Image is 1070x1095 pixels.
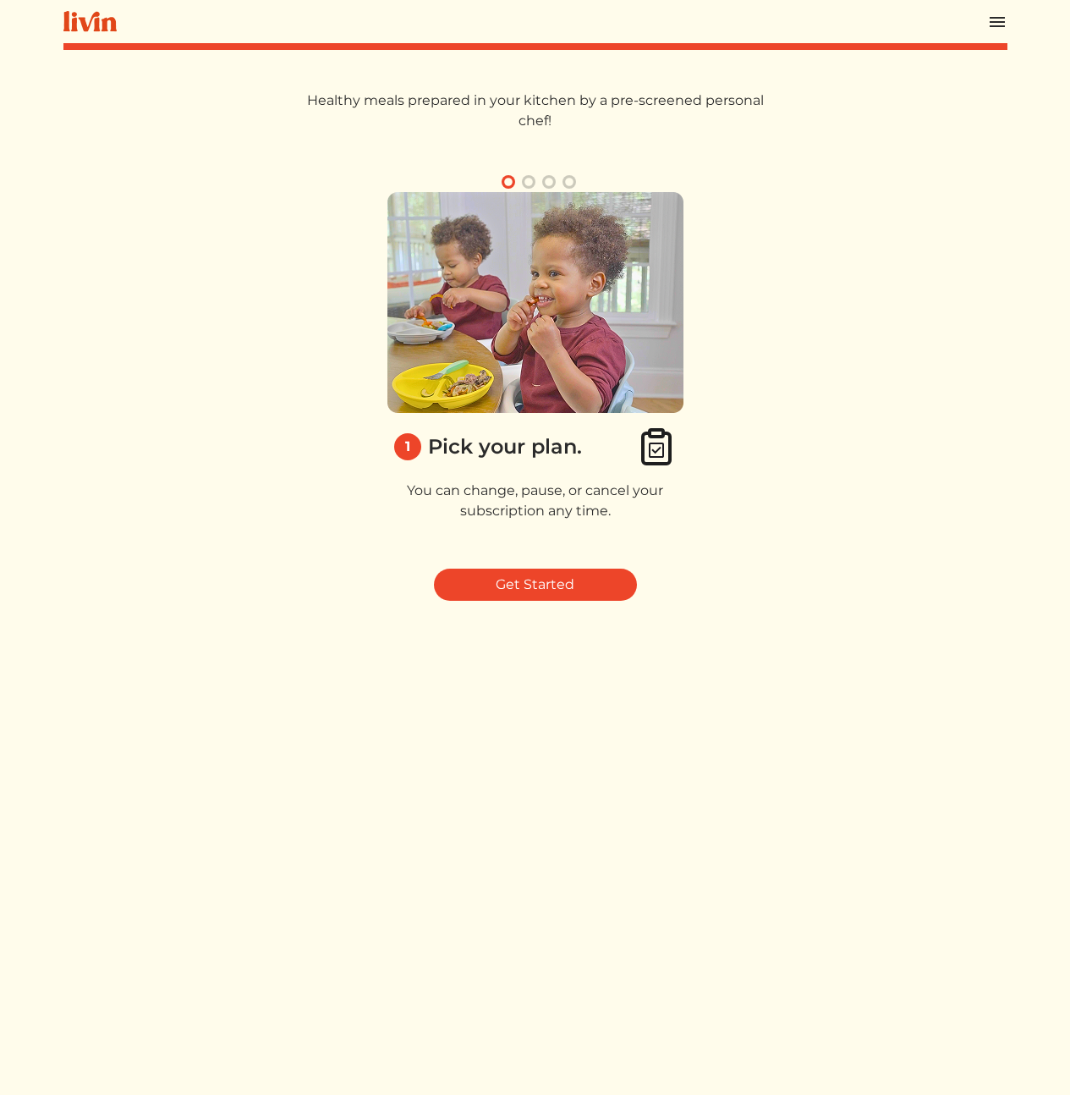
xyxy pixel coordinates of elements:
img: livin-logo-a0d97d1a881af30f6274990eb6222085a2533c92bbd1e4f22c21b4f0d0e3210c.svg [63,11,117,32]
img: menu_hamburger-cb6d353cf0ecd9f46ceae1c99ecbeb4a00e71ca567a856bd81f57e9d8c17bb26.svg [987,12,1007,32]
div: 1 [394,433,421,460]
img: 1_pick_plan-58eb60cc534f7a7539062c92543540e51162102f37796608976bb4e513d204c1.png [387,192,683,413]
p: You can change, pause, or cancel your subscription any time. [387,481,683,521]
p: Healthy meals prepared in your kitchen by a pre-screened personal chef! [299,91,771,131]
a: Get Started [434,569,637,601]
img: clipboard_check-4e1afea9aecc1d71a83bd71232cd3fbb8e4b41c90a1eb376bae1e516b9241f3c.svg [636,426,677,467]
div: Pick your plan. [428,432,582,462]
